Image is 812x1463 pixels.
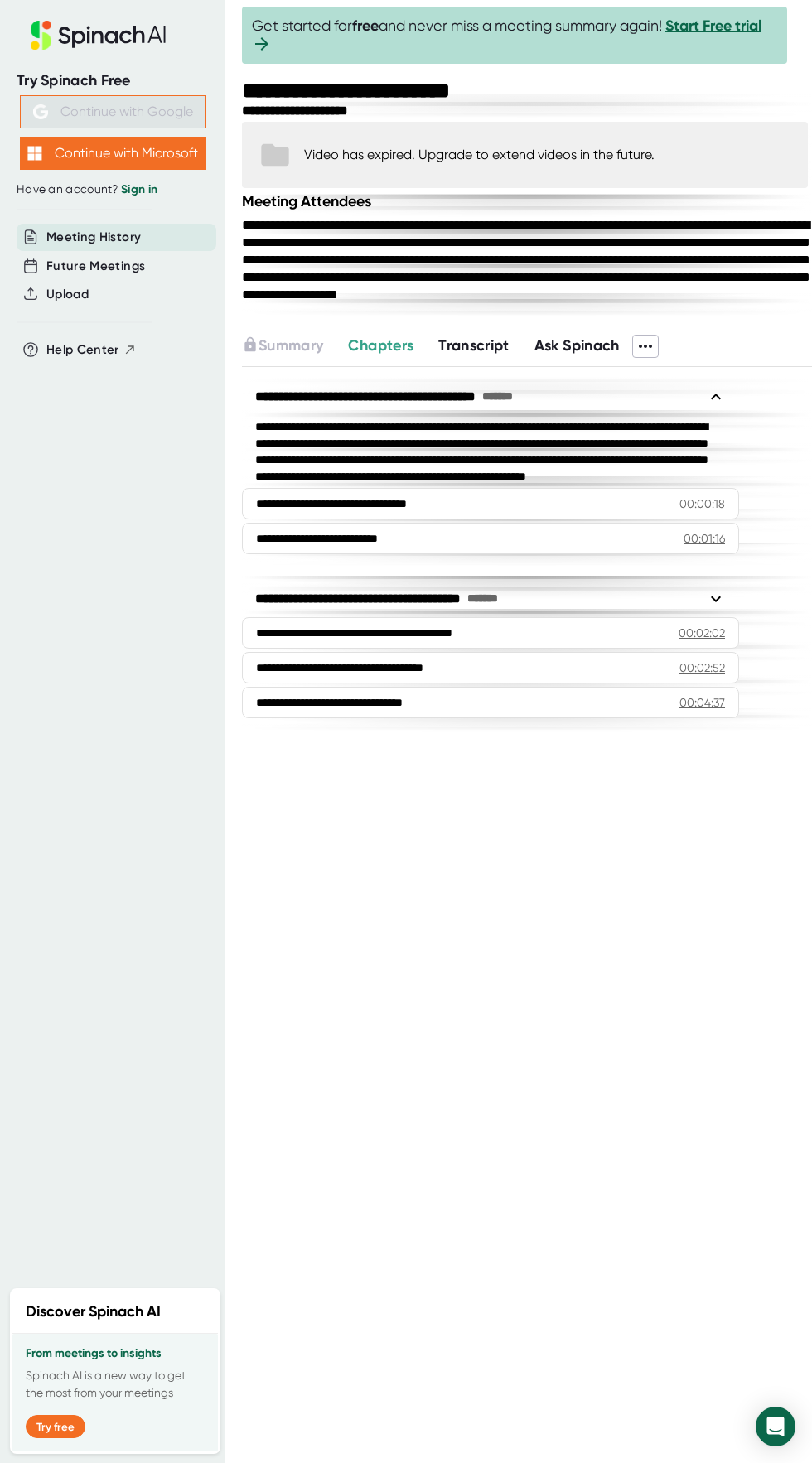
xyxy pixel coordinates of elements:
a: Start Free trial [665,17,761,35]
button: Meeting History [46,228,141,247]
span: Help Center [46,340,119,360]
h3: From meetings to insights [26,1347,205,1360]
button: Future Meetings [46,257,145,276]
button: Help Center [46,340,137,360]
button: Continue with Microsoft [20,137,206,170]
p: Spinach AI is a new way to get the most from your meetings [26,1367,205,1402]
span: Ask Spinach [534,336,620,355]
div: 00:02:02 [679,625,725,641]
div: Open Intercom Messenger [756,1407,795,1446]
span: Transcript [438,336,510,355]
div: 00:04:37 [679,694,725,711]
span: Chapters [348,336,413,355]
button: Summary [242,335,323,357]
div: Video has expired. Upgrade to extend videos in the future. [304,147,655,162]
b: free [352,17,379,35]
div: Have an account? [17,182,209,197]
div: Meeting Attendees [242,192,812,210]
span: Summary [259,336,323,355]
div: 00:02:52 [679,659,725,676]
div: 00:00:18 [679,495,725,512]
button: Chapters [348,335,413,357]
button: Try free [26,1415,85,1438]
span: Get started for and never miss a meeting summary again! [252,17,777,54]
button: Transcript [438,335,510,357]
h2: Discover Spinach AI [26,1301,161,1323]
img: Aehbyd4JwY73AAAAAElFTkSuQmCC [33,104,48,119]
div: Try Spinach Free [17,71,209,90]
button: Upload [46,285,89,304]
button: Continue with Google [20,95,206,128]
div: 00:01:16 [684,530,725,547]
button: Ask Spinach [534,335,620,357]
div: Upgrade to access [242,335,348,358]
a: Sign in [121,182,157,196]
